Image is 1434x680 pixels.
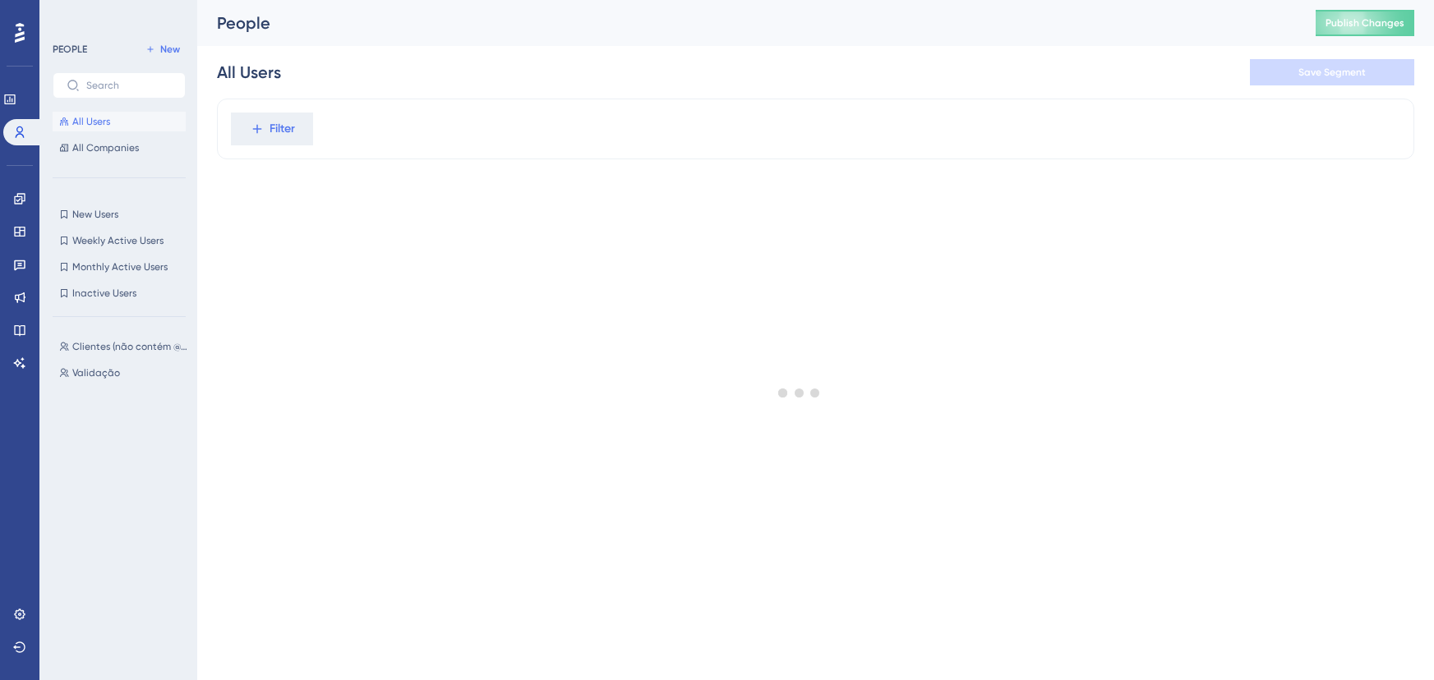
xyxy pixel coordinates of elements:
span: New [160,43,180,56]
button: Clientes (não contém @[DOMAIN_NAME]) [53,337,196,356]
button: New [140,39,186,59]
button: All Users [53,112,186,131]
div: PEOPLE [53,43,87,56]
button: Save Segment [1250,59,1414,85]
div: People [217,11,1275,34]
button: Weekly Active Users [53,231,186,250]
span: Save Segment [1298,66,1366,79]
span: Weekly Active Users [72,234,164,247]
button: Inactive Users [53,283,186,303]
div: All Users [217,61,281,84]
span: Inactive Users [72,287,136,300]
button: New Users [53,204,186,224]
span: All Users [72,115,110,128]
span: Monthly Active Users [72,260,168,273]
span: Validação [72,366,120,379]
span: Publish Changes [1326,16,1404,30]
span: All Companies [72,141,139,154]
input: Search [86,80,172,91]
button: All Companies [53,138,186,158]
span: New Users [72,208,118,221]
button: Validação [53,363,196,383]
button: Monthly Active Users [53,257,186,277]
button: Publish Changes [1316,10,1414,36]
span: Clientes (não contém @[DOMAIN_NAME]) [72,340,189,353]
